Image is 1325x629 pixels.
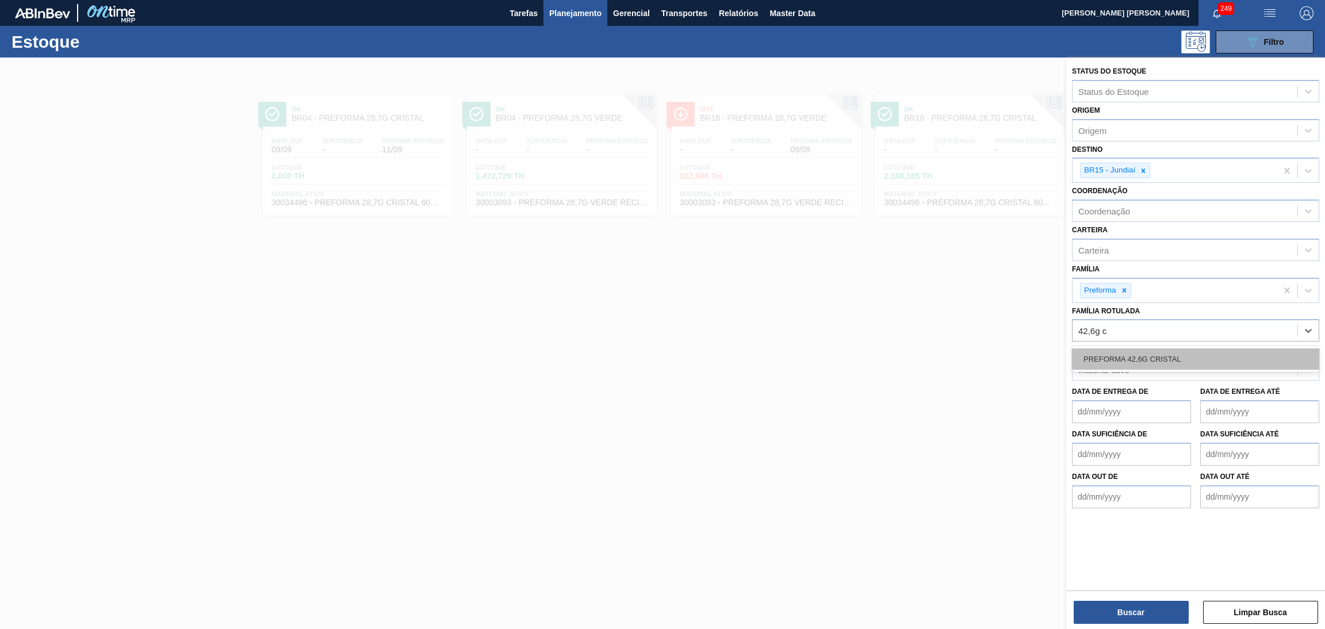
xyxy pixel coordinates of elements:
[1198,5,1235,21] button: Notificações
[1072,388,1148,396] label: Data de Entrega de
[1216,30,1313,53] button: Filtro
[1200,443,1319,466] input: dd/mm/yyyy
[1072,485,1191,508] input: dd/mm/yyyy
[1200,473,1250,481] label: Data out até
[1072,307,1140,315] label: Família Rotulada
[15,8,70,18] img: TNhmsLtSVTkK8tSr43FrP2fwEKptu5GPRR3wAAAABJRU5ErkJggg==
[1072,443,1191,466] input: dd/mm/yyyy
[12,35,188,48] h1: Estoque
[1200,388,1280,396] label: Data de Entrega até
[1078,206,1130,216] div: Coordenação
[769,6,815,20] span: Master Data
[1181,30,1210,53] div: Pogramando: nenhum usuário selecionado
[613,6,650,20] span: Gerencial
[510,6,538,20] span: Tarefas
[1081,283,1118,298] div: Preforma
[719,6,758,20] span: Relatórios
[1200,485,1319,508] input: dd/mm/yyyy
[1072,473,1118,481] label: Data out de
[549,6,602,20] span: Planejamento
[1081,163,1137,178] div: BR15 - Jundiaí
[1072,265,1100,273] label: Família
[1072,430,1147,438] label: Data suficiência de
[1263,6,1277,20] img: userActions
[1264,37,1284,47] span: Filtro
[1200,400,1319,423] input: dd/mm/yyyy
[1078,125,1106,135] div: Origem
[1072,226,1108,234] label: Carteira
[1072,348,1319,370] div: PREFORMA 42,6G CRISTAL
[1072,67,1146,75] label: Status do Estoque
[1300,6,1313,20] img: Logout
[1078,245,1109,255] div: Carteira
[1078,86,1149,96] div: Status do Estoque
[1072,346,1129,354] label: Material ativo
[1072,187,1128,195] label: Coordenação
[1072,106,1100,114] label: Origem
[1072,145,1102,154] label: Destino
[661,6,707,20] span: Transportes
[1218,2,1234,15] span: 249
[1200,430,1279,438] label: Data suficiência até
[1072,400,1191,423] input: dd/mm/yyyy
